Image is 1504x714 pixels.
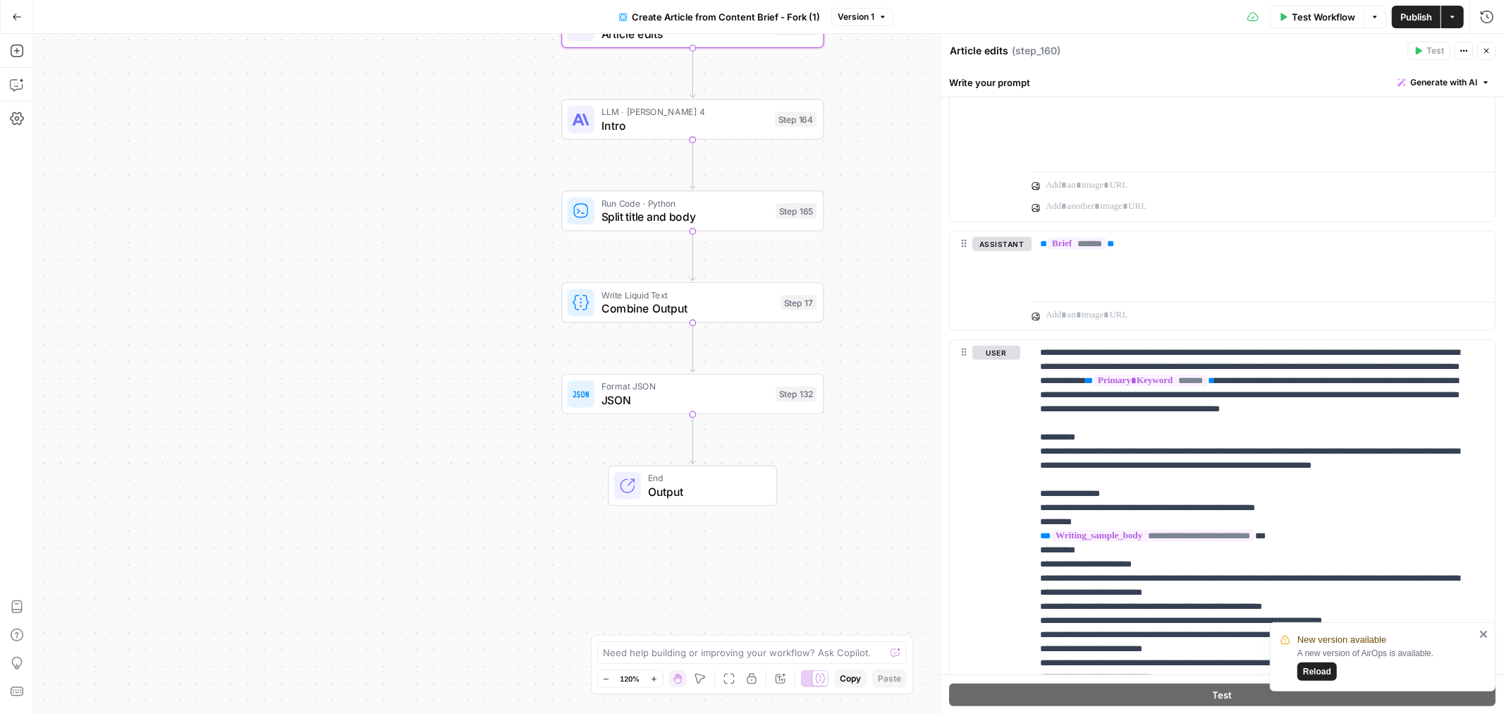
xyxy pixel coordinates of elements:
button: Create Article from Content Brief - Fork (1) [611,6,829,28]
button: Version 1 [831,8,893,26]
div: A new version of AirOps is available. [1297,647,1475,681]
span: Test [1426,44,1444,57]
span: Format JSON [601,380,769,393]
textarea: Article edits [950,44,1008,58]
button: Test Workflow [1270,6,1364,28]
span: Generate with AI [1410,76,1477,89]
span: 120% [620,673,640,684]
button: user [972,346,1020,360]
span: Test Workflow [1292,10,1355,24]
span: Output [648,483,763,500]
div: Step 160 [776,20,817,36]
button: Publish [1392,6,1441,28]
div: Format JSONJSONStep 132 [561,374,824,415]
span: Test [1213,687,1233,701]
div: Write your prompt [941,68,1504,97]
span: JSON [601,392,769,409]
div: Step 164 [775,111,817,127]
div: Step 17 [781,295,816,310]
g: Edge from step_17 to step_132 [690,323,695,372]
button: Copy [834,670,867,688]
div: Run Code · PythonSplit title and bodyStep 165 [561,190,824,231]
div: EndOutput [561,466,824,507]
span: Version 1 [838,11,874,23]
span: ( step_160 ) [1012,44,1060,58]
g: Edge from step_165 to step_17 [690,231,695,280]
button: close [1479,629,1489,640]
span: Paste [878,672,901,685]
div: assistant [950,231,1020,330]
div: Step 165 [776,203,817,219]
span: Create Article from Content Brief - Fork (1) [632,10,820,24]
span: Write Liquid Text [601,288,774,301]
div: Write Liquid TextCombine OutputStep 17 [561,282,824,323]
span: Article edits [601,25,769,42]
span: Split title and body [601,208,769,225]
button: Generate with AI [1392,73,1496,92]
button: Test [1407,42,1450,60]
button: assistant [972,237,1032,251]
span: LLM · [PERSON_NAME] 4 [601,105,769,119]
span: Combine Output [601,300,774,317]
span: Intro [601,117,769,134]
span: Publish [1400,10,1432,24]
span: Run Code · Python [601,197,769,210]
span: New version available [1297,633,1386,647]
g: Edge from step_160 to step_164 [690,48,695,97]
button: Reload [1297,662,1337,681]
span: Copy [840,672,861,685]
div: Step 132 [776,387,817,402]
span: End [648,471,763,485]
div: LLM · [PERSON_NAME] 4IntroStep 164 [561,99,824,140]
g: Edge from step_132 to end [690,415,695,464]
span: Reload [1303,665,1331,678]
button: Test [949,683,1496,706]
button: Paste [872,670,907,688]
g: Edge from step_164 to step_165 [690,140,695,188]
div: Article editsStep 160 [561,8,824,49]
